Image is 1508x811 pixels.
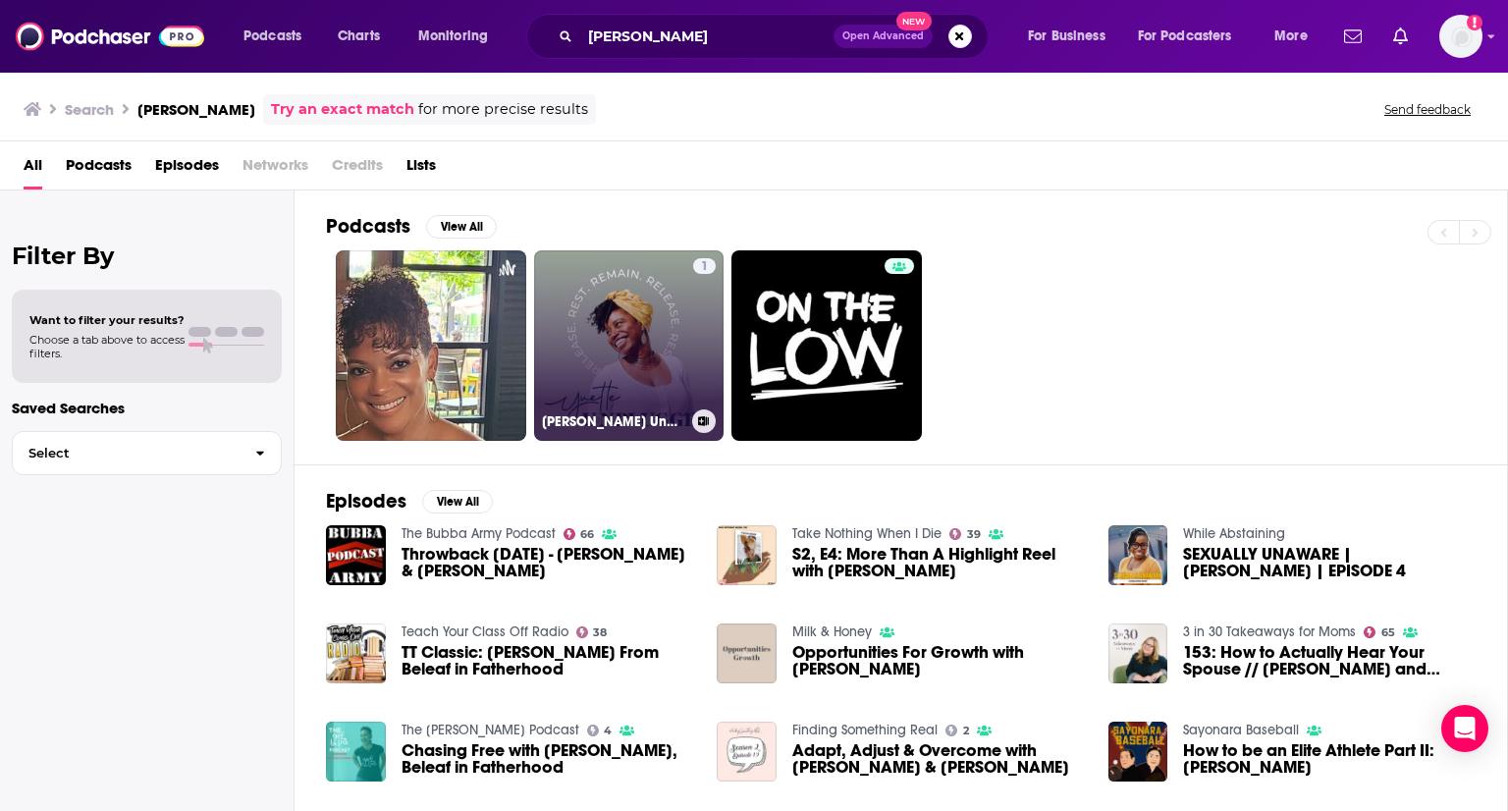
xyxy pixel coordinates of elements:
img: Podchaser - Follow, Share and Rate Podcasts [16,18,204,55]
span: Opportunities For Growth with [PERSON_NAME] [792,644,1085,677]
span: 39 [967,530,981,539]
button: Show profile menu [1439,15,1482,58]
p: Saved Searches [12,399,282,417]
div: Search podcasts, credits, & more... [545,14,1007,59]
a: 1 [693,258,716,274]
a: S2, E4: More Than A Highlight Reel with Yvette Henry [792,546,1085,579]
h3: [PERSON_NAME] [137,100,255,119]
a: 1[PERSON_NAME] Unplugged! [534,250,725,441]
span: Want to filter your results? [29,313,185,327]
a: Show notifications dropdown [1336,20,1370,53]
span: Charts [338,23,380,50]
span: Monitoring [418,23,488,50]
img: User Profile [1439,15,1482,58]
img: SEXUALLY UNAWARE | YVETTE HENRY | EPISODE 4 [1108,525,1168,585]
span: Choose a tab above to access filters. [29,333,185,360]
button: Open AdvancedNew [834,25,933,48]
img: 153: How to Actually Hear Your Spouse // Yvette and Glen Henry [1108,623,1168,683]
button: open menu [404,21,513,52]
a: 39 [949,528,981,540]
a: How to be an Elite Athlete Part II: Dr. Yvette Henry [1183,742,1476,776]
a: 4 [587,725,613,736]
a: While Abstaining [1183,525,1285,542]
button: Send feedback [1378,101,1477,118]
button: open menu [1261,21,1332,52]
button: View All [422,490,493,514]
a: Chasing Free with Yvette Henry, Beleaf in Fatherhood [402,742,694,776]
button: View All [426,215,497,239]
a: 65 [1364,626,1395,638]
span: Adapt, Adjust & Overcome with [PERSON_NAME] & [PERSON_NAME] [792,742,1085,776]
img: Adapt, Adjust & Overcome with Ann Givens & Yvette Henry [717,722,777,782]
a: Lists [406,149,436,189]
a: EpisodesView All [326,489,493,514]
a: Finding Something Real [792,722,938,738]
span: Logged in as shcarlos [1439,15,1482,58]
img: S2, E4: More Than A Highlight Reel with Yvette Henry [717,525,777,585]
h3: [PERSON_NAME] Unplugged! [542,413,684,430]
span: More [1274,23,1308,50]
a: Teach Your Class Off Radio [402,623,568,640]
img: Opportunities For Growth with Yvette Henry [717,623,777,683]
img: Throwback Thursday - Henry & Yvette [326,525,386,585]
img: How to be an Elite Athlete Part II: Dr. Yvette Henry [1108,722,1168,782]
a: Show notifications dropdown [1385,20,1416,53]
span: New [896,12,932,30]
button: open menu [1014,21,1130,52]
span: 1 [701,257,708,277]
a: 3 in 30 Takeaways for Moms [1183,623,1356,640]
a: Opportunities For Growth with Yvette Henry [792,644,1085,677]
img: Chasing Free with Yvette Henry, Beleaf in Fatherhood [326,722,386,782]
input: Search podcasts, credits, & more... [580,21,834,52]
a: Podcasts [66,149,132,189]
button: open menu [230,21,327,52]
a: Try an exact match [271,98,414,121]
h3: Search [65,100,114,119]
span: For Business [1028,23,1105,50]
a: 2 [945,725,969,736]
img: TT Classic: Yvette Henry From Beleaf in Fatherhood [326,623,386,683]
a: Take Nothing When I Die [792,525,942,542]
span: Credits [332,149,383,189]
span: S2, E4: More Than A Highlight Reel with [PERSON_NAME] [792,546,1085,579]
h2: Podcasts [326,214,410,239]
span: Open Advanced [842,31,924,41]
a: 66 [564,528,595,540]
span: How to be an Elite Athlete Part II: [PERSON_NAME] [1183,742,1476,776]
a: All [24,149,42,189]
a: 38 [576,626,608,638]
span: 66 [580,530,594,539]
a: SEXUALLY UNAWARE | YVETTE HENRY | EPISODE 4 [1183,546,1476,579]
a: PodcastsView All [326,214,497,239]
span: For Podcasters [1138,23,1232,50]
a: 153: How to Actually Hear Your Spouse // Yvette and Glen Henry [1183,644,1476,677]
span: Chasing Free with [PERSON_NAME], Beleaf in Fatherhood [402,742,694,776]
a: Milk & Honey [792,623,872,640]
span: TT Classic: [PERSON_NAME] From Beleaf in Fatherhood [402,644,694,677]
a: TT Classic: Yvette Henry From Beleaf in Fatherhood [402,644,694,677]
h2: Episodes [326,489,406,514]
span: 153: How to Actually Hear Your Spouse // [PERSON_NAME] and [PERSON_NAME] [1183,644,1476,677]
a: Charts [325,21,392,52]
span: Throwback [DATE] - [PERSON_NAME] & [PERSON_NAME] [402,546,694,579]
a: Episodes [155,149,219,189]
svg: Add a profile image [1467,15,1482,30]
h2: Filter By [12,242,282,270]
a: The Bubba Army Podcast [402,525,556,542]
span: 2 [963,727,969,735]
button: Select [12,431,282,475]
span: 4 [604,727,612,735]
span: for more precise results [418,98,588,121]
span: SEXUALLY UNAWARE | [PERSON_NAME] | EPISODE 4 [1183,546,1476,579]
